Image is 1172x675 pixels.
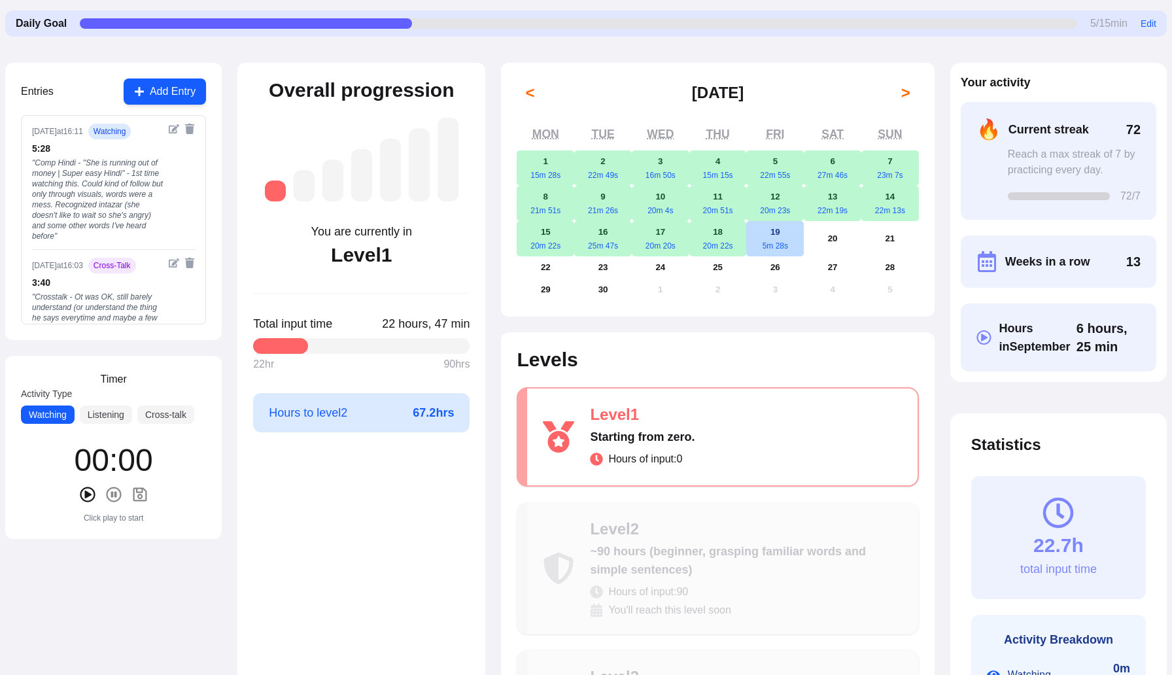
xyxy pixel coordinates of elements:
[590,542,902,579] div: ~90 hours (beginner, grasping familiar words and simple sentences)
[878,128,902,141] abbr: Sunday
[1008,120,1089,139] span: Current streak
[632,221,689,256] button: September 17, 202520m 20s
[689,170,747,181] div: 15m 15s
[828,192,838,201] abbr: September 13, 2025
[543,156,548,166] abbr: September 1, 2025
[541,262,551,272] abbr: September 22, 2025
[1090,16,1128,31] span: 5 / 15 min
[632,170,689,181] div: 16m 50s
[885,234,895,243] abbr: September 21, 2025
[32,126,83,137] div: [DATE] at 16:11
[574,150,632,186] button: September 2, 202522m 49s
[746,256,804,279] button: September 26, 2025
[901,82,910,103] span: >
[689,221,747,256] button: September 18, 202520m 22s
[830,156,835,166] abbr: September 6, 2025
[746,170,804,181] div: 22m 55s
[689,279,747,301] button: October 2, 2025
[517,241,574,251] div: 20m 22s
[591,128,614,141] abbr: Tuesday
[770,227,780,237] abbr: September 19, 2025
[598,227,608,237] abbr: September 16, 2025
[987,631,1130,649] h3: Activity Breakdown
[88,124,131,139] span: watching
[746,279,804,301] button: October 3, 2025
[265,181,286,201] div: Level 1: Starting from zero.
[770,262,780,272] abbr: September 26, 2025
[598,262,608,272] abbr: September 23, 2025
[574,186,632,221] button: September 9, 202521m 26s
[821,128,844,141] abbr: Saturday
[21,387,206,400] label: Activity Type
[1008,147,1141,178] div: Reach a max streak of 7 by practicing every day.
[590,404,901,425] div: Level 1
[608,584,688,600] span: Hours of input: 90
[655,192,665,201] abbr: September 10, 2025
[124,78,206,105] button: Add Entry
[608,451,682,467] span: Hours of input: 0
[804,186,861,221] button: September 13, 202522m 19s
[541,227,551,237] abbr: September 15, 2025
[517,150,574,186] button: September 1, 202515m 28s
[713,262,723,272] abbr: September 25, 2025
[517,256,574,279] button: September 22, 2025
[1020,560,1097,578] div: total input time
[689,256,747,279] button: September 25, 2025
[32,142,164,155] div: 5 : 28
[888,156,892,166] abbr: September 7, 2025
[600,192,605,201] abbr: September 9, 2025
[443,356,470,372] span: 90 hrs
[574,279,632,301] button: September 30, 2025
[532,128,559,141] abbr: Monday
[861,150,919,186] button: September 7, 202523m 7s
[517,170,574,181] div: 15m 28s
[713,227,723,237] abbr: September 18, 2025
[861,221,919,256] button: September 21, 2025
[517,348,918,372] h2: Levels
[632,150,689,186] button: September 3, 202516m 50s
[137,406,194,424] button: Cross-talk
[1126,252,1141,271] span: 13
[1077,319,1141,356] span: Click to toggle between decimal and time format
[574,241,632,251] div: 25m 47s
[32,158,164,241] div: " Comp Hindi - "She is running out of money | Super easy Hindi" - 1st time watching this. Could k...
[655,227,665,237] abbr: September 17, 2025
[861,170,919,181] div: 23m 7s
[999,319,1077,356] span: Hours in September
[746,205,804,216] div: 20m 23s
[804,256,861,279] button: September 27, 2025
[331,243,392,267] div: Level 1
[632,186,689,221] button: September 10, 202520m 4s
[253,356,274,372] span: 22 hr
[804,170,861,181] div: 27m 46s
[517,205,574,216] div: 21m 51s
[21,84,54,99] h3: Entries
[632,279,689,301] button: October 1, 2025
[32,292,164,344] div: " Crosstalk - Ot was OK, still barely understand (or understand the thing he says everytime and m...
[770,192,780,201] abbr: September 12, 2025
[773,156,778,166] abbr: September 5, 2025
[600,156,605,166] abbr: September 2, 2025
[706,128,730,141] abbr: Thursday
[32,276,164,289] div: 3 : 40
[746,186,804,221] button: September 12, 202520m 23s
[169,124,179,134] button: Edit entry
[888,285,892,294] abbr: October 5, 2025
[689,186,747,221] button: September 11, 202520m 51s
[294,170,315,201] div: Level 2: ~90 hours (beginner, grasping familiar words and simple sentences)
[269,404,347,422] span: Hours to level 2
[517,80,543,106] button: <
[590,519,902,540] div: Level 2
[541,285,551,294] abbr: September 29, 2025
[746,221,804,256] button: September 19, 20255m 28s
[773,285,778,294] abbr: October 3, 2025
[632,241,689,251] div: 20m 20s
[84,513,143,523] div: Click play to start
[804,150,861,186] button: September 6, 202527m 46s
[658,285,663,294] abbr: October 1, 2025
[746,150,804,186] button: September 5, 202522m 55s
[608,602,731,618] span: You'll reach this level soon
[632,205,689,216] div: 20m 4s
[438,118,458,201] div: Level 7: ~2,625 hours (near-native, understanding most media and conversations fluently)
[413,404,454,422] span: 67.2 hrs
